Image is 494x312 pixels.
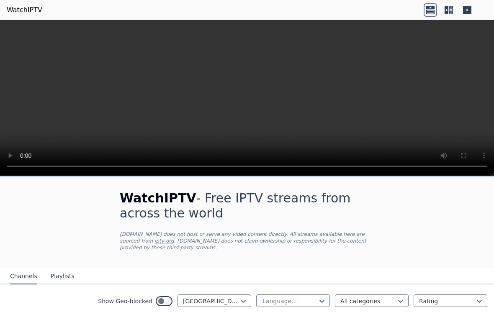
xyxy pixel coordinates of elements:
[51,269,75,284] button: Playlists
[120,191,196,205] span: WatchIPTV
[120,231,374,251] p: [DOMAIN_NAME] does not host or serve any video content directly. All streams available here are s...
[120,191,374,221] h1: - Free IPTV streams from across the world
[7,5,42,15] a: WatchIPTV
[10,269,37,284] button: Channels
[154,238,174,244] a: iptv-org
[98,297,152,305] label: Show Geo-blocked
